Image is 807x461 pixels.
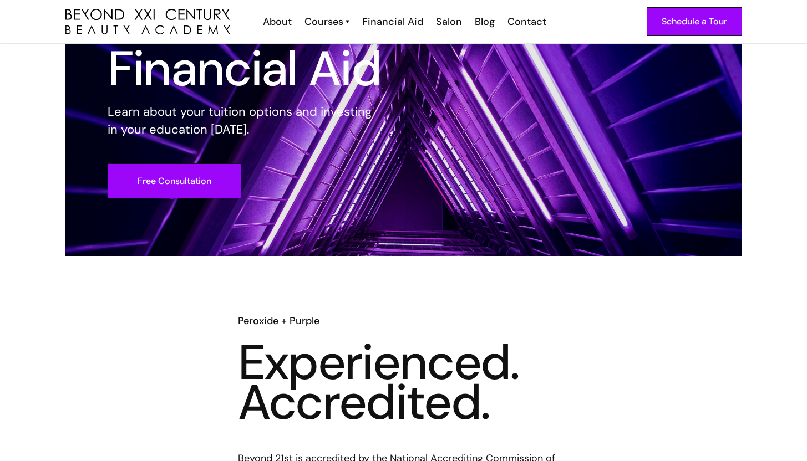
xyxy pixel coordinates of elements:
a: Financial Aid [355,14,429,29]
p: Learn about your tuition options and investing in your education [DATE]. [108,103,382,139]
div: Financial Aid [362,14,423,29]
div: Courses [304,14,343,29]
a: Blog [468,14,500,29]
div: Salon [436,14,462,29]
h1: Financial Aid [108,49,382,89]
div: About [263,14,292,29]
h6: Peroxide + Purple [238,314,570,328]
a: Schedule a Tour [647,7,742,36]
a: Free Consultation [108,163,241,198]
img: beyond 21st century beauty academy logo [65,9,230,35]
h3: Experienced. Accredited. [238,342,570,422]
div: Contact [507,14,546,29]
div: Blog [475,14,495,29]
div: Schedule a Tour [662,14,727,29]
a: Salon [429,14,468,29]
a: About [256,14,297,29]
a: Courses [304,14,349,29]
a: home [65,9,230,35]
a: Contact [500,14,552,29]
